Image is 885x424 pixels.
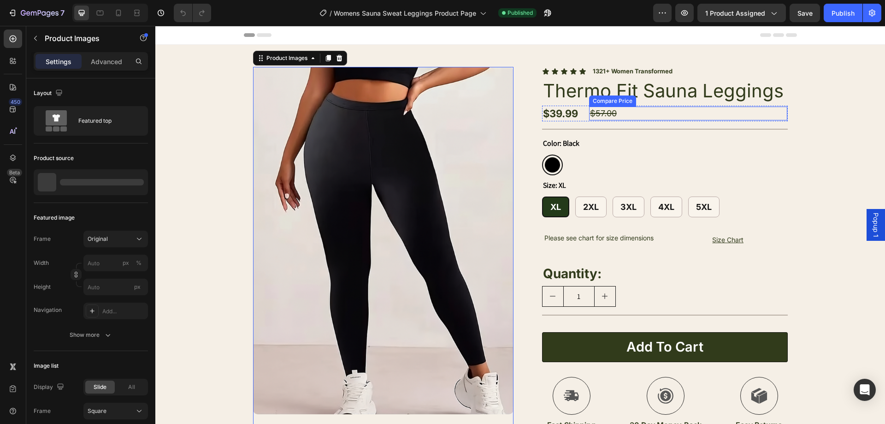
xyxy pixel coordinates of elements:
div: Featured top [78,110,135,131]
button: Original [83,231,148,247]
button: % [120,257,131,269]
div: Undo/Redo [174,4,211,22]
a: Size Chart [531,201,625,228]
button: decrement [387,261,408,281]
div: Layout [34,87,65,100]
input: quantity [408,261,439,281]
label: Width [34,259,49,267]
span: 3XL [465,176,481,186]
input: px [83,279,148,295]
div: $57.00 [434,81,632,94]
div: $39.99 [387,80,426,96]
p: Fast Shipping [392,394,440,404]
div: % [136,259,142,267]
div: Add to cart [471,312,548,330]
div: Image list [34,362,59,370]
div: px [123,259,129,267]
span: 1 product assigned [705,8,765,18]
div: Publish [832,8,855,18]
span: Published [507,9,533,17]
p: Quantity: [388,239,631,257]
u: Size Chart [557,210,588,218]
span: Popup 1 [716,187,725,211]
button: Save [790,4,820,22]
h1: Thermo Fit Sauna Leggings [387,52,632,78]
p: Settings [46,57,71,66]
span: Original [88,235,108,243]
div: Featured image [34,214,75,222]
input: px% [83,255,148,271]
span: Square [88,407,106,415]
span: Womens Sauna Sweat Leggings Product Page [334,8,476,18]
div: Product source [34,154,74,162]
div: Show more [70,330,112,340]
button: px [133,257,144,269]
span: XL [395,176,406,186]
p: Easy Returns [580,394,627,404]
button: Show more [34,327,148,343]
div: 450 [9,98,22,106]
button: Add to cart [387,306,632,336]
legend: Size: XL [387,153,412,166]
span: / [330,8,332,18]
button: increment [439,261,460,281]
p: 1321+ Women Transformed [437,42,517,49]
p: 7 [60,7,65,18]
p: 30 Day Money-Back [474,394,546,404]
button: 1 product assigned [697,4,786,22]
p: Product Images [45,33,123,44]
span: Save [797,9,813,17]
label: Frame [34,407,51,415]
p: Advanced [91,57,122,66]
span: 2XL [428,176,443,186]
button: Publish [824,4,862,22]
label: Frame [34,235,51,243]
button: 7 [4,4,69,22]
div: Open Intercom Messenger [854,379,876,401]
span: 4XL [503,176,519,186]
div: Compare Price [436,71,479,79]
span: 5XL [541,176,556,186]
button: Square [83,403,148,419]
span: Please see chart for size dimensions [389,208,498,216]
label: Height [34,283,51,291]
div: Display [34,381,66,394]
div: Add... [102,307,146,316]
span: All [128,383,135,391]
iframe: Design area [155,26,885,424]
div: Navigation [34,306,62,314]
div: Product Images [109,28,154,36]
div: Beta [7,169,22,176]
span: px [134,283,141,290]
legend: Color: Black [387,111,425,124]
span: Slide [94,383,106,391]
